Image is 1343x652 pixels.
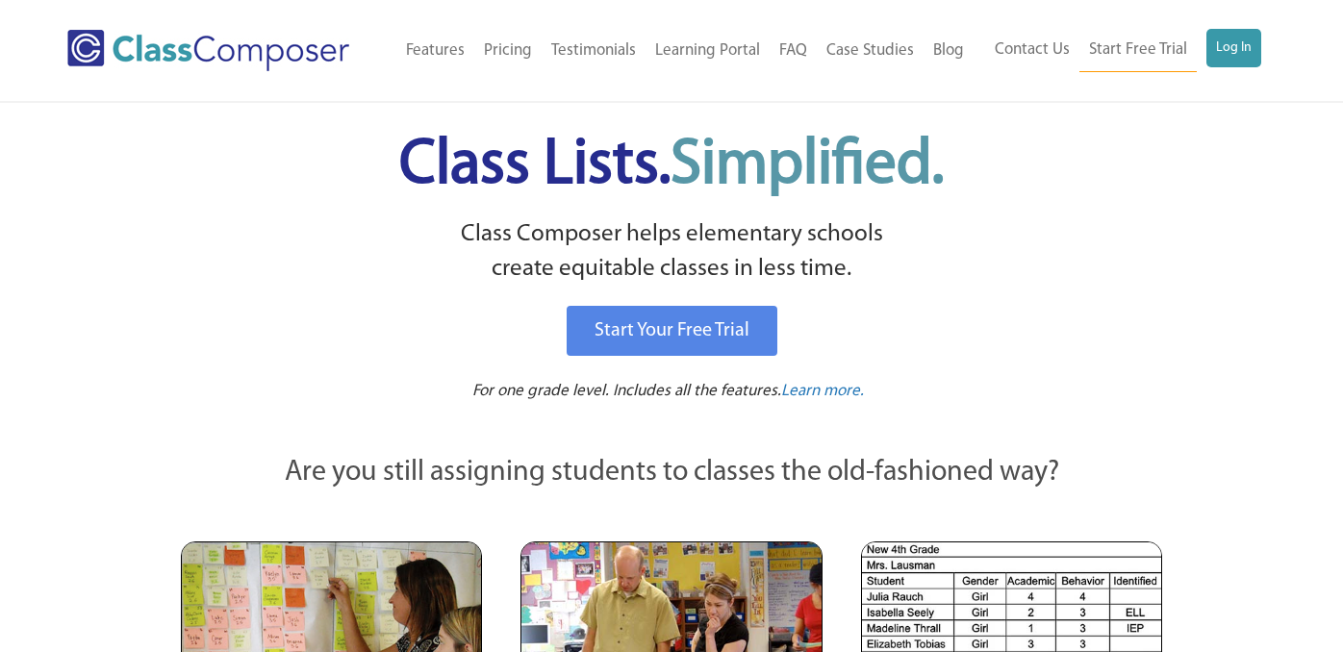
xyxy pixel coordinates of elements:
[646,30,770,72] a: Learning Portal
[542,30,646,72] a: Testimonials
[399,135,944,197] span: Class Lists.
[474,30,542,72] a: Pricing
[1079,29,1197,72] a: Start Free Trial
[924,30,974,72] a: Blog
[1206,29,1261,67] a: Log In
[472,383,781,399] span: For one grade level. Includes all the features.
[181,452,1162,494] p: Are you still assigning students to classes the old-fashioned way?
[985,29,1079,71] a: Contact Us
[817,30,924,72] a: Case Studies
[974,29,1261,72] nav: Header Menu
[567,306,777,356] a: Start Your Free Trial
[781,380,864,404] a: Learn more.
[178,217,1165,288] p: Class Composer helps elementary schools create equitable classes in less time.
[671,135,944,197] span: Simplified.
[595,321,749,340] span: Start Your Free Trial
[384,30,974,72] nav: Header Menu
[781,383,864,399] span: Learn more.
[67,30,349,71] img: Class Composer
[396,30,474,72] a: Features
[770,30,817,72] a: FAQ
